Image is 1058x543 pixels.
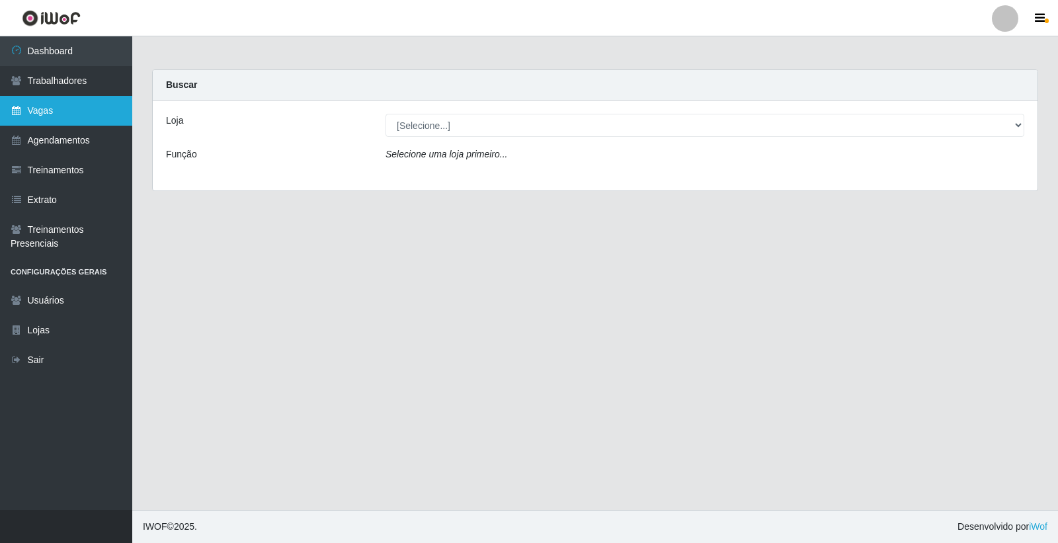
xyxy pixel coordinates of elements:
strong: Buscar [166,79,197,90]
span: Desenvolvido por [957,520,1047,534]
i: Selecione uma loja primeiro... [386,149,507,159]
img: CoreUI Logo [22,10,81,26]
label: Loja [166,114,183,128]
span: © 2025 . [143,520,197,534]
a: iWof [1029,521,1047,532]
span: IWOF [143,521,167,532]
label: Função [166,147,197,161]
